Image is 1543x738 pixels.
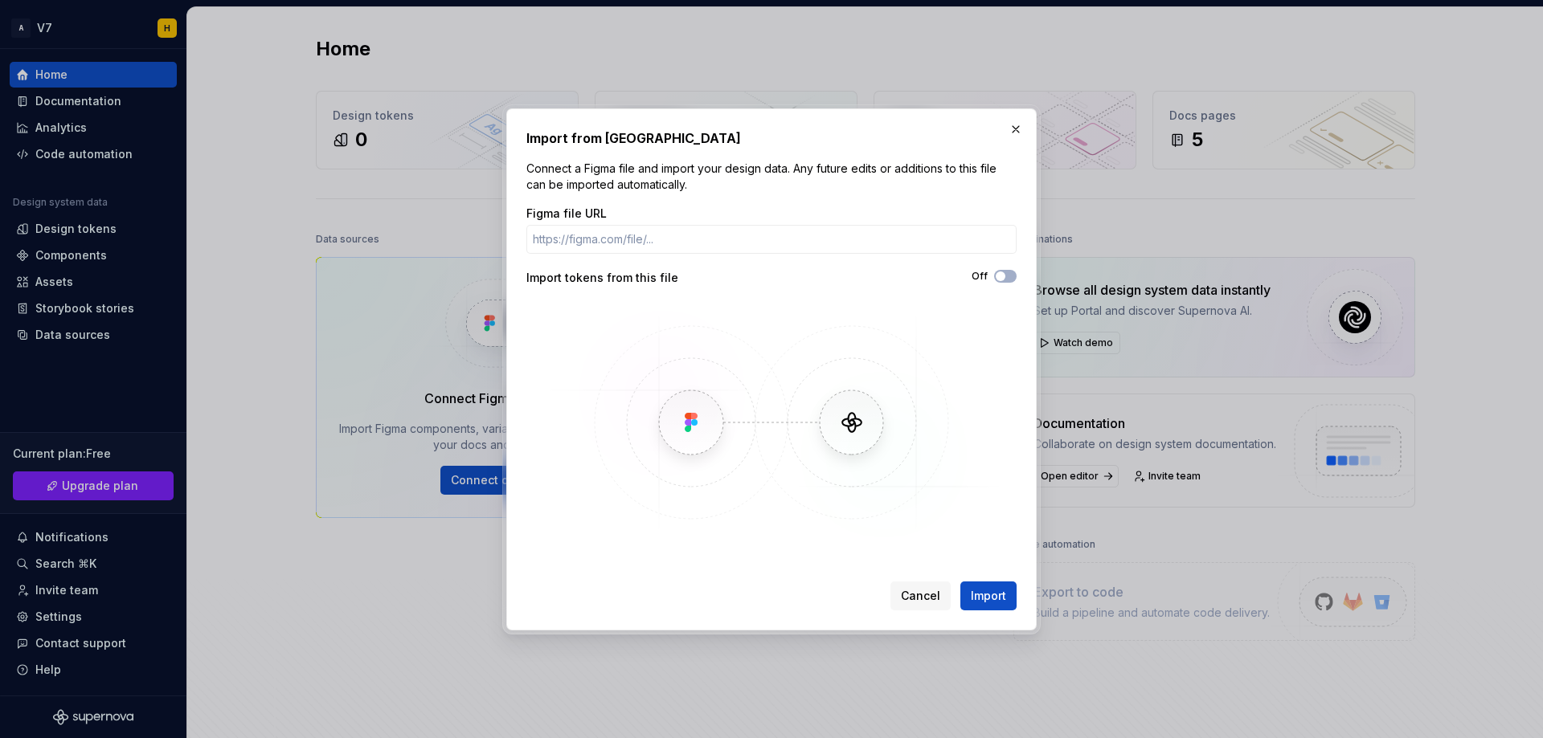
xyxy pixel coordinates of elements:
[971,588,1006,604] span: Import
[526,270,771,286] div: Import tokens from this file
[526,128,1017,148] h2: Import from [GEOGRAPHIC_DATA]
[960,581,1017,610] button: Import
[526,161,1017,193] p: Connect a Figma file and import your design data. Any future edits or additions to this file can ...
[526,225,1017,254] input: https://figma.com/file/...
[526,206,607,222] label: Figma file URL
[890,581,951,610] button: Cancel
[972,270,988,283] label: Off
[901,588,940,604] span: Cancel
